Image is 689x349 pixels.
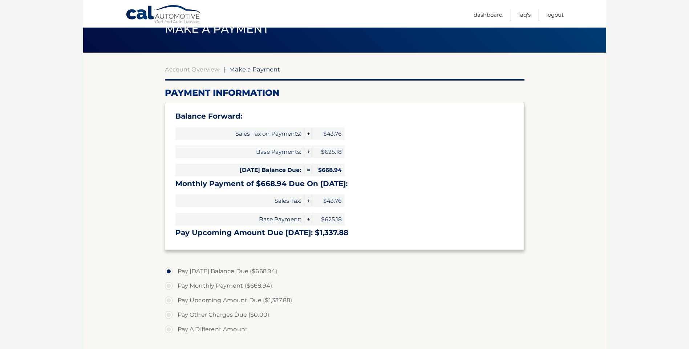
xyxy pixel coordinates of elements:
span: Make a Payment [165,22,269,36]
label: Pay Monthly Payment ($668.94) [165,279,524,293]
h3: Monthly Payment of $668.94 Due On [DATE]: [175,179,514,188]
span: $43.76 [312,127,345,140]
label: Pay [DATE] Balance Due ($668.94) [165,264,524,279]
label: Pay A Different Amount [165,322,524,337]
a: Cal Automotive [126,5,202,26]
span: $625.18 [312,213,345,226]
span: + [304,213,312,226]
span: + [304,194,312,207]
span: $43.76 [312,194,345,207]
span: [DATE] Balance Due: [175,164,304,176]
span: | [223,66,225,73]
span: Base Payment: [175,213,304,226]
span: Sales Tax: [175,194,304,207]
span: + [304,127,312,140]
h2: Payment Information [165,87,524,98]
span: $625.18 [312,145,345,158]
span: Make a Payment [229,66,280,73]
span: + [304,145,312,158]
a: Logout [546,9,564,21]
span: = [304,164,312,176]
a: FAQ's [518,9,531,21]
span: Base Payments: [175,145,304,158]
a: Account Overview [165,66,219,73]
label: Pay Other Charges Due ($0.00) [165,308,524,322]
span: Sales Tax on Payments: [175,127,304,140]
h3: Pay Upcoming Amount Due [DATE]: $1,337.88 [175,228,514,237]
span: $668.94 [312,164,345,176]
label: Pay Upcoming Amount Due ($1,337.88) [165,293,524,308]
h3: Balance Forward: [175,112,514,121]
a: Dashboard [474,9,503,21]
